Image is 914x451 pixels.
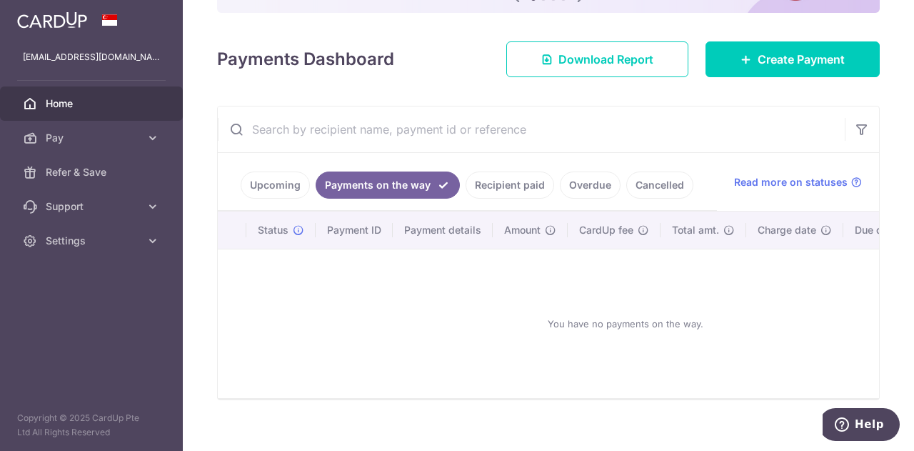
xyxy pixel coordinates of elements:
a: Upcoming [241,172,310,199]
a: Overdue [560,172,621,199]
span: Read more on statuses [734,175,848,189]
p: [EMAIL_ADDRESS][DOMAIN_NAME] [23,50,160,64]
a: Payments on the way [316,172,460,199]
a: Cancelled [626,172,693,199]
span: Home [46,96,140,111]
span: Charge date [758,223,816,237]
span: Refer & Save [46,165,140,179]
span: Amount [504,223,541,237]
a: Download Report [506,41,688,77]
span: CardUp fee [579,223,633,237]
h4: Payments Dashboard [217,46,394,72]
span: Status [258,223,288,237]
span: Download Report [558,51,653,68]
span: Support [46,199,140,214]
input: Search by recipient name, payment id or reference [218,106,845,152]
span: Pay [46,131,140,145]
span: Total amt. [672,223,719,237]
a: Read more on statuses [734,175,862,189]
iframe: Opens a widget where you can find more information [823,408,900,444]
span: Settings [46,234,140,248]
span: Due date [855,223,898,237]
img: CardUp [17,11,87,29]
a: Create Payment [705,41,880,77]
th: Payment details [393,212,493,249]
span: Create Payment [758,51,845,68]
a: Recipient paid [466,172,554,199]
th: Payment ID [316,212,393,249]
